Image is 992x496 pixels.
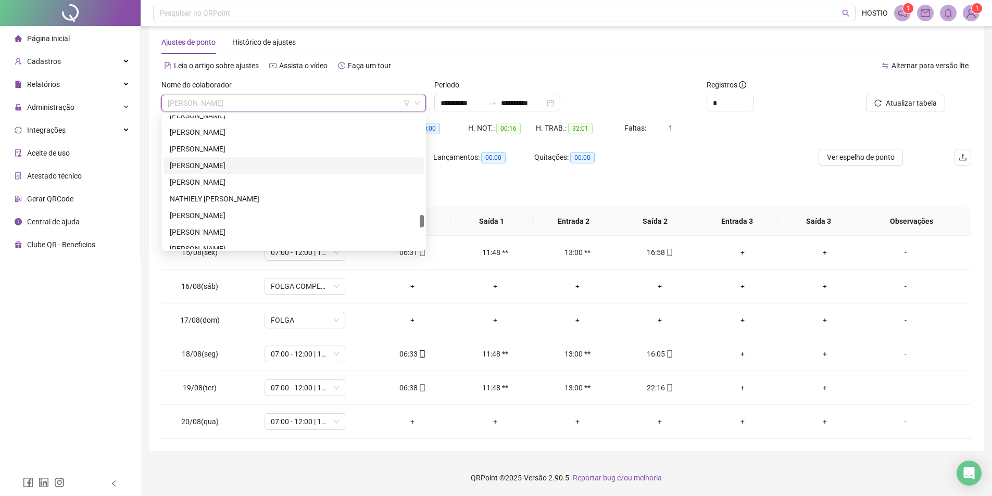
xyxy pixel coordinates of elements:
span: Versão [524,474,547,482]
span: 17/08(dom) [180,316,220,324]
div: + [792,382,858,393]
div: + [462,314,528,326]
div: HE 3: [400,122,468,134]
span: Faltas: [624,124,648,132]
span: 07:00 - 12:00 | 13:00 - 16:10 [271,380,339,396]
label: Período [434,79,466,91]
span: youtube [269,62,277,69]
span: 19/08(ter) [183,384,217,392]
span: 00:16 [496,123,521,134]
span: lock [15,104,22,111]
span: facebook [23,477,33,488]
div: + [792,247,858,258]
span: 1 [907,5,910,12]
span: HOSTIO [862,7,888,19]
div: MARIA HELENA DE ARAUJO MEDEIROS [164,141,424,157]
div: H. TRAB.: [536,122,624,134]
div: Lançamentos: [433,151,534,163]
span: Administração [27,103,74,111]
button: Atualizar tabela [866,95,945,111]
label: Nome do colaborador [161,79,238,91]
div: + [627,314,693,326]
span: to [488,99,497,107]
span: mobile [665,350,673,358]
span: 00:00 [570,152,595,163]
span: 07:00 - 12:00 | 13:00 - 16:10 [271,346,339,362]
div: 16:05 [627,348,693,360]
div: + [380,281,445,292]
span: filter [404,100,410,106]
div: NATHIELY [PERSON_NAME] [170,193,418,205]
span: Ajustes de ponto [161,38,216,46]
span: mobile [418,249,426,256]
div: + [545,314,610,326]
span: swap-right [488,99,497,107]
footer: QRPoint © 2025 - 2.90.5 - [141,460,992,496]
div: + [792,281,858,292]
span: 20/08(qua) [181,417,219,426]
span: reload [874,99,882,107]
span: left [110,480,118,487]
span: info-circle [15,218,22,225]
span: solution [15,172,22,180]
th: Saída 2 [614,207,696,236]
span: Histórico de ajustes [232,38,296,46]
span: sync [15,126,22,134]
span: Atualizar tabela [886,97,937,109]
div: 06:31 [380,247,445,258]
span: 1 [669,124,673,132]
div: + [462,416,528,427]
span: 1 [975,5,979,12]
span: 32:01 [568,123,593,134]
div: [PERSON_NAME] [170,143,418,155]
th: Observações [859,207,963,236]
div: + [627,281,693,292]
span: Observações [868,215,955,227]
th: Entrada 2 [533,207,614,236]
span: Página inicial [27,34,70,43]
div: MARIA EDNA DUTRA DA SILVA [164,124,424,141]
div: - [875,314,936,326]
div: NATHIELY ARAUJO SOARES [164,190,424,207]
span: 00:00 [416,123,440,134]
sup: 1 [903,3,913,14]
span: qrcode [15,195,22,202]
span: instagram [54,477,65,488]
span: Clube QR - Beneficios [27,240,95,249]
div: + [792,348,858,360]
div: - [875,247,936,258]
div: + [710,416,775,427]
div: [PERSON_NAME] [170,226,418,238]
span: FOLGA [271,312,339,328]
sup: Atualize o seu contato no menu Meus Dados [972,3,982,14]
div: + [462,281,528,292]
span: down [414,100,420,106]
div: Quitações: [534,151,635,163]
span: home [15,35,22,42]
span: JUZIANE GOMES JACOB [168,95,420,111]
span: Reportar bug e/ou melhoria [573,474,662,482]
span: Ver espelho de ponto [827,151,895,163]
div: [PERSON_NAME] [170,210,418,221]
div: + [710,281,775,292]
div: + [792,416,858,427]
div: [PERSON_NAME] [170,160,418,171]
span: Cadastros [27,57,61,66]
span: audit [15,149,22,157]
div: [PERSON_NAME] [170,243,418,255]
span: 00:00 [481,152,506,163]
div: PAULINO MARQUES NETO [164,207,424,224]
div: - [875,416,936,427]
div: 16:58 [627,247,693,258]
div: + [710,247,775,258]
button: Ver espelho de ponto [819,149,903,166]
div: - [875,348,936,360]
span: Central de ajuda [27,218,80,226]
span: mobile [665,249,673,256]
div: PAULO SERGIO ALCIDE SOARES [164,224,424,240]
span: file [15,81,22,88]
div: 06:38 [380,382,445,393]
th: Entrada 3 [696,207,778,236]
span: linkedin [39,477,49,488]
span: notification [898,8,907,18]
